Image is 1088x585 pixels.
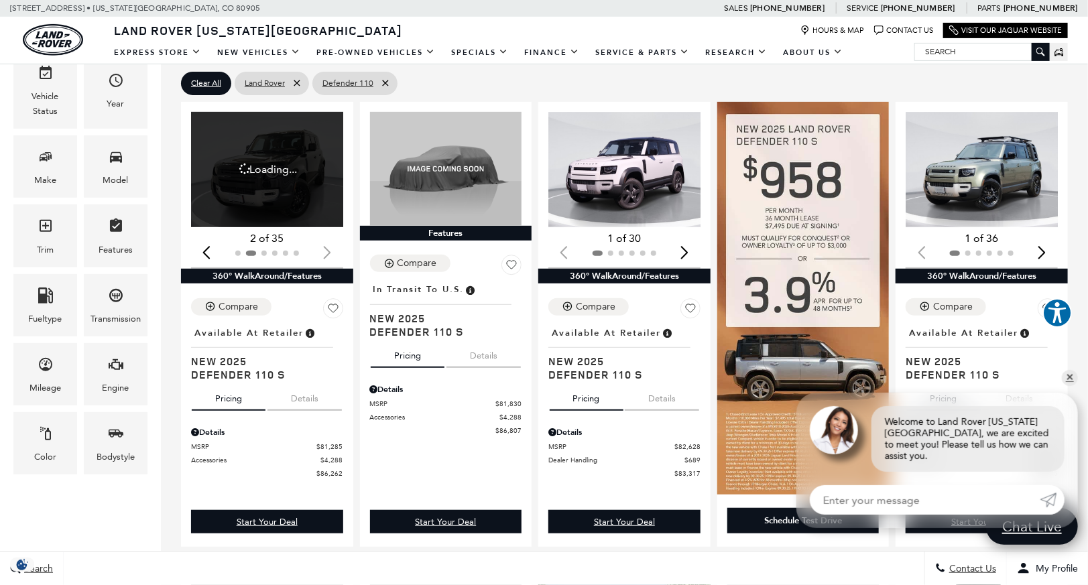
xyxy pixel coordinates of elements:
span: $86,262 [317,468,343,478]
span: Defender 110 [322,75,373,92]
div: 2 of 35 [191,231,343,246]
button: Open user profile menu [1007,551,1088,585]
a: Pre-Owned Vehicles [308,41,443,64]
a: $86,807 [370,426,522,436]
div: Year [107,96,125,111]
span: $689 [684,455,701,465]
a: MSRP $82,628 [548,442,701,452]
button: pricing tab [550,381,623,411]
button: Compare Vehicle [906,298,986,316]
span: $81,285 [317,442,343,452]
div: Welcome to Land Rover [US_STATE][GEOGRAPHIC_DATA], we are excited to meet you! Please tell us how... [871,406,1065,472]
div: Trim [37,243,54,257]
div: Compare [576,301,615,313]
a: land-rover [23,24,83,56]
div: 1 / 2 [906,112,1060,228]
span: Transmission [108,284,124,312]
span: $82,628 [674,442,701,452]
div: Next slide [676,237,694,267]
div: Schedule Test Drive [764,515,842,527]
a: Finance [516,41,587,64]
a: [PHONE_NUMBER] [1004,3,1078,13]
a: Visit Our Jaguar Website [949,25,1062,36]
span: Parts [977,3,1002,13]
div: 360° WalkAround/Features [896,269,1068,283]
div: 360° WalkAround/Features [538,269,711,283]
span: Available at Retailer [194,326,304,340]
div: Engine [103,381,129,395]
span: $4,288 [499,412,522,422]
span: Contact Us [946,563,996,574]
a: [PHONE_NUMBER] [881,3,955,13]
div: undefined - Defender 110 S [370,510,522,533]
div: Features [99,243,133,257]
a: Specials [443,41,516,64]
div: Features [360,226,532,241]
div: ColorColor [13,412,77,474]
button: Compare Vehicle [548,298,629,316]
div: 1 / 2 [548,112,703,228]
a: MSRP $81,285 [191,442,343,452]
button: Save Vehicle [323,298,343,324]
div: Fueltype [29,312,62,326]
span: Year [108,69,124,96]
a: Contact Us [874,25,933,36]
div: Color [34,450,56,464]
a: EXPRESS STORE [106,41,209,64]
span: $4,288 [321,455,343,465]
span: Defender 110 S [191,368,333,381]
span: Dealer Handling [548,455,684,465]
div: TransmissionTransmission [84,274,147,336]
div: Previous slide [198,237,216,267]
span: Engine [108,353,124,381]
a: Accessories $4,288 [370,412,522,422]
div: Make [34,173,56,188]
input: Search [915,44,1049,60]
span: In Transit to U.S. [373,282,465,297]
a: Available at RetailerNew 2025Defender 110 S [548,324,701,381]
div: BodystyleBodystyle [84,412,147,474]
img: 2025 Land Rover Defender 110 S 1 [906,112,1060,228]
div: undefined - Defender 110 S [191,510,343,533]
div: Bodystyle [97,450,135,464]
div: Compare [933,301,973,313]
nav: Main Navigation [106,41,851,64]
span: Features [108,214,124,242]
div: 2 / 2 [191,112,345,228]
div: 1 of 36 [906,231,1058,246]
span: MSRP [370,399,496,409]
span: Clear All [191,75,221,92]
span: New 2025 [548,354,690,368]
span: Defender 110 S [906,368,1048,381]
div: EngineEngine [84,343,147,405]
span: Sales [724,3,748,13]
a: Hours & Map [800,25,864,36]
a: About Us [775,41,851,64]
span: Loading... [239,162,298,177]
div: YearYear [84,52,147,129]
div: VehicleVehicle Status [13,52,77,129]
div: 360° WalkAround/Features [181,269,353,283]
button: Save Vehicle [501,255,522,280]
span: Accessories [370,412,500,422]
img: Land Rover [23,24,83,56]
span: MSRP [548,442,674,452]
div: Transmission [90,312,141,326]
span: Model [108,145,124,173]
span: Land Rover [US_STATE][GEOGRAPHIC_DATA] [114,22,402,38]
a: $86,262 [191,468,343,478]
span: $86,807 [495,426,522,436]
img: Opt-Out Icon [7,558,38,572]
button: Save Vehicle [1038,298,1058,324]
button: pricing tab [371,338,444,368]
span: My Profile [1030,563,1078,574]
a: Research [697,41,775,64]
img: Agent profile photo [810,406,858,454]
a: Dealer Handling $689 [548,455,701,465]
span: Trim [38,214,54,242]
a: In Transit to U.S.New 2025Defender 110 S [370,280,522,338]
span: New 2025 [906,354,1048,368]
span: Available at Retailer [552,326,661,340]
a: Start Your Deal [548,510,701,533]
span: Vehicle is in stock and ready for immediate delivery. Due to demand, availability is subject to c... [1018,326,1030,340]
